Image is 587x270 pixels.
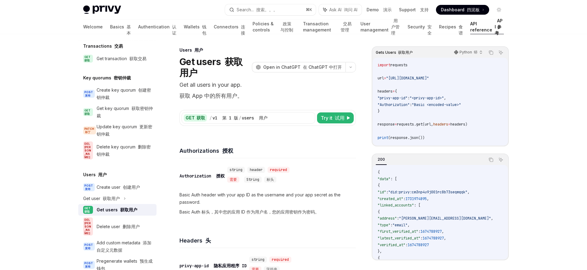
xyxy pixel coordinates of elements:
[427,24,432,35] font: 安全
[384,76,386,81] span: =
[179,191,356,218] p: Basic Auth header with your app ID as the username and your app secret as the password.
[420,7,429,12] font: 支持
[433,122,448,127] span: headers
[378,109,380,114] span: }
[383,7,392,12] font: 演示
[78,216,157,237] a: DEL [PERSON_NAME]Delete user 删除用户
[179,47,356,53] div: Users
[83,183,95,191] span: POST
[397,122,433,127] span: requests.get(url,
[317,112,354,123] button: Try it 试用
[83,206,93,214] span: GET
[441,7,480,13] span: Dashboard
[120,207,137,212] font: 获取用户
[259,115,268,121] font: 用户
[378,243,405,247] span: "verified_at"
[268,167,290,173] div: required
[319,4,362,15] button: Ask AI 询问 AI
[376,156,387,163] div: 200
[263,64,342,70] span: Open in ChatGPT
[303,64,342,70] font: 在 ChatGPT 中打开
[451,47,485,58] button: Python 蟒
[497,156,505,164] button: Ask AI
[97,184,140,191] div: Create user
[83,243,95,250] span: POST
[269,257,291,263] div: required
[202,24,206,35] font: 钱包
[487,49,495,57] button: Copy the contents from the code block
[179,236,356,245] h4: Headers
[179,93,243,99] font: 获取 App 中的所有用户。
[78,204,157,216] a: GET 获取Get users 获取用户
[110,20,131,34] a: Basics 基本
[83,141,93,159] span: DEL
[242,115,268,121] div: users
[420,236,423,241] span: :
[378,177,390,181] span: "data"
[467,7,480,12] font: 挡泥板
[114,75,131,80] font: 密钥仲裁
[179,81,356,103] p: Get all users in your app.
[494,5,504,15] button: Toggle dark mode
[83,74,131,82] h5: Key quorums
[408,96,410,100] span: :
[256,7,278,12] font: 搜索。。。
[241,24,245,35] font: 连接
[378,76,384,81] span: url
[216,173,225,179] font: 授权
[470,20,504,34] a: API reference API 参考
[84,221,91,235] font: [PERSON_NAME]
[194,47,203,53] font: 用户
[83,126,96,134] span: PATCH
[378,102,410,107] span: "Authorization"
[97,105,153,119] div: Get key quorum
[85,246,90,250] font: 发布
[225,4,316,15] button: Search... 搜索。。。⌘K
[246,177,259,182] span: String
[444,236,446,241] span: ,
[138,20,176,34] a: Authentication 认证
[280,21,293,32] font: 政策与控制
[78,103,157,121] a: GET 获取Get key quorum 获取密钥仲裁
[397,216,399,221] span: :
[179,209,319,214] font: Basic Auth 标头，其中您的应用 ID 作为用户名，您的应用密钥作为密码。
[179,173,225,179] div: Authorization
[395,89,397,94] span: {
[495,18,503,35] font: API 参考
[459,24,463,35] font: 食谱
[83,42,123,50] h5: Transactions
[97,123,153,138] div: Update key quorum
[378,223,390,228] span: "type"
[123,224,140,229] font: 删除用户
[491,216,493,221] span: ,
[423,236,444,241] span: 1674788927
[78,121,157,140] a: PATCH 补丁Update key quorum 更新密钥仲裁
[398,50,413,55] font: 获取用户
[227,177,239,183] div: 需要
[97,206,137,213] div: Get users
[341,21,352,32] font: 交易管理
[378,229,418,234] span: "first_verified_at"
[78,237,157,256] a: POST 发布Add custom metadata 添加自定义元数据
[418,229,420,234] span: :
[420,229,442,234] span: 1674788927
[367,7,392,13] a: Demo 演示
[179,56,249,78] h1: Get users
[83,195,120,202] div: Get user
[123,184,140,190] font: 创建用户
[378,249,382,254] span: },
[237,6,278,13] div: Search...
[209,115,212,121] div: /
[85,130,90,134] font: 补丁
[85,187,90,191] font: 发布
[78,85,157,103] a: POST 发布Create key quorum 创建密钥仲裁
[179,147,356,155] h4: Authorizations
[97,55,146,62] div: Get transaction
[412,102,461,107] span: "Basic <encoded-value>"
[83,261,95,269] span: POST
[405,243,408,247] span: :
[335,115,345,121] font: 试用
[172,24,176,35] font: 认证
[378,96,408,100] span: "privy-app-id"
[405,196,427,201] span: 1731974895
